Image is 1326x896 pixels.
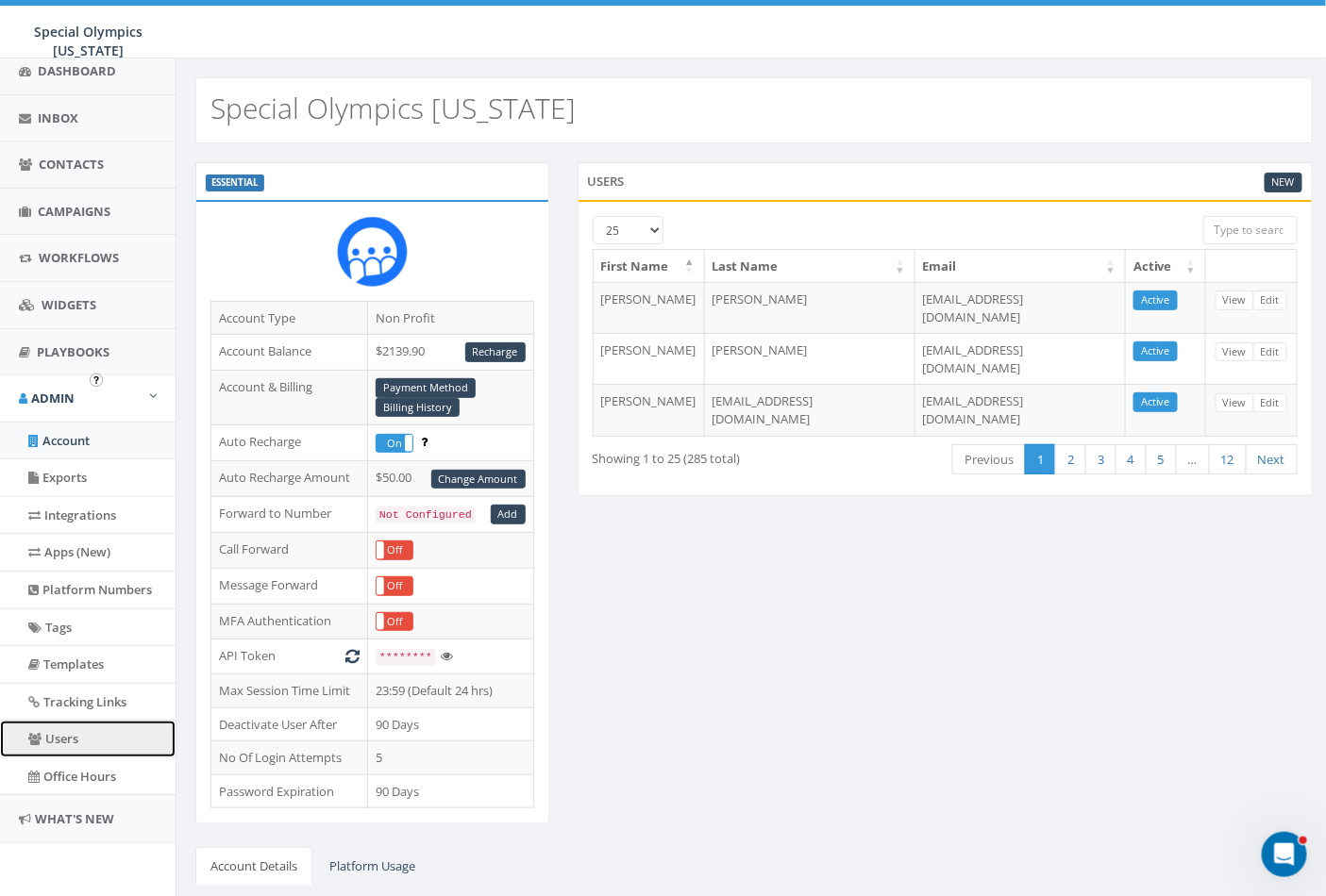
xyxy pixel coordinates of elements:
[1216,342,1254,362] a: View
[90,373,103,387] button: Open In-App Guide
[594,282,705,333] td: [PERSON_NAME]
[367,335,533,371] td: $2139.90
[35,810,114,827] span: What's New
[1209,444,1247,475] a: 12
[1146,444,1177,475] a: 5
[1253,290,1287,310] a: Edit
[211,639,368,674] td: API Token
[211,774,368,808] td: Password Expiration
[1133,341,1178,361] a: Active
[376,398,460,418] a: Billing History
[211,301,368,335] td: Account Type
[376,506,476,523] code: Not Configured
[377,613,412,631] label: Off
[377,541,412,559] label: Off
[37,343,109,360] span: Playbooks
[952,444,1026,475] a: Previous
[367,301,533,335] td: Non Profit
[314,847,430,886] a: Platform Usage
[39,156,104,173] span: Contacts
[1025,444,1056,475] a: 1
[38,62,116,79] span: Dashboard
[38,203,110,220] span: Campaigns
[1262,832,1307,877] iframe: Intercom live chat
[1246,444,1298,475] a: Next
[367,774,533,808] td: 90 Days
[38,109,78,126] span: Inbox
[915,333,1126,384] td: [EMAIL_ADDRESS][DOMAIN_NAME]
[594,250,705,283] th: First Name: activate to sort column descending
[1216,393,1254,413] a: View
[367,741,533,775] td: 5
[211,532,368,568] td: Call Forward
[594,384,705,435] td: [PERSON_NAME]
[1265,173,1302,192] a: New
[915,282,1126,333] td: [EMAIL_ADDRESS][DOMAIN_NAME]
[594,333,705,384] td: [PERSON_NAME]
[345,650,360,662] i: Generate New Token
[211,461,368,497] td: Auto Recharge Amount
[705,384,915,435] td: [EMAIL_ADDRESS][DOMAIN_NAME]
[195,847,312,886] a: Account Details
[211,741,368,775] td: No Of Login Attempts
[211,707,368,741] td: Deactivate User After
[915,250,1126,283] th: Email: activate to sort column ascending
[1133,392,1178,412] a: Active
[376,576,413,596] div: OnOff
[578,162,1313,200] div: Users
[1216,290,1254,310] a: View
[376,378,476,398] a: Payment Method
[376,612,413,632] div: OnOff
[1055,444,1086,475] a: 2
[211,497,368,533] td: Forward to Number
[211,335,368,371] td: Account Balance
[421,433,428,450] span: Enable to prevent campaign failure.
[1176,444,1210,475] a: …
[431,470,526,489] a: Change Amount
[39,249,119,266] span: Workflows
[31,390,75,407] span: Admin
[376,434,413,454] div: OnOff
[206,174,264,191] label: ESSENTIAL
[1203,216,1298,244] input: Type to search
[1253,393,1287,413] a: Edit
[211,370,368,425] td: Account & Billing
[377,577,412,595] label: Off
[211,674,368,708] td: Max Session Time Limit
[1253,342,1287,362] a: Edit
[367,461,533,497] td: $50.00
[705,282,915,333] td: [PERSON_NAME]
[705,333,915,384] td: [PERSON_NAME]
[491,505,526,524] a: Add
[377,435,412,453] label: On
[1133,290,1178,310] a: Active
[1116,444,1147,475] a: 4
[376,540,413,560] div: OnOff
[337,216,408,287] img: Rally_platform_Icon_1.png
[211,568,368,604] td: Message Forward
[35,23,143,59] span: Special Olympics [US_STATE]
[367,674,533,708] td: 23:59 (Default 24 hrs)
[705,250,915,283] th: Last Name: activate to sort column ascending
[210,92,576,124] h2: Special Olympics [US_STATE]
[1085,444,1116,475] a: 3
[465,342,526,362] a: Recharge
[367,707,533,741] td: 90 Days
[211,425,368,461] td: Auto Recharge
[915,384,1126,435] td: [EMAIL_ADDRESS][DOMAIN_NAME]
[593,442,870,468] div: Showing 1 to 25 (285 total)
[211,604,368,639] td: MFA Authentication
[1126,250,1206,283] th: Active: activate to sort column ascending
[42,296,96,313] span: Widgets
